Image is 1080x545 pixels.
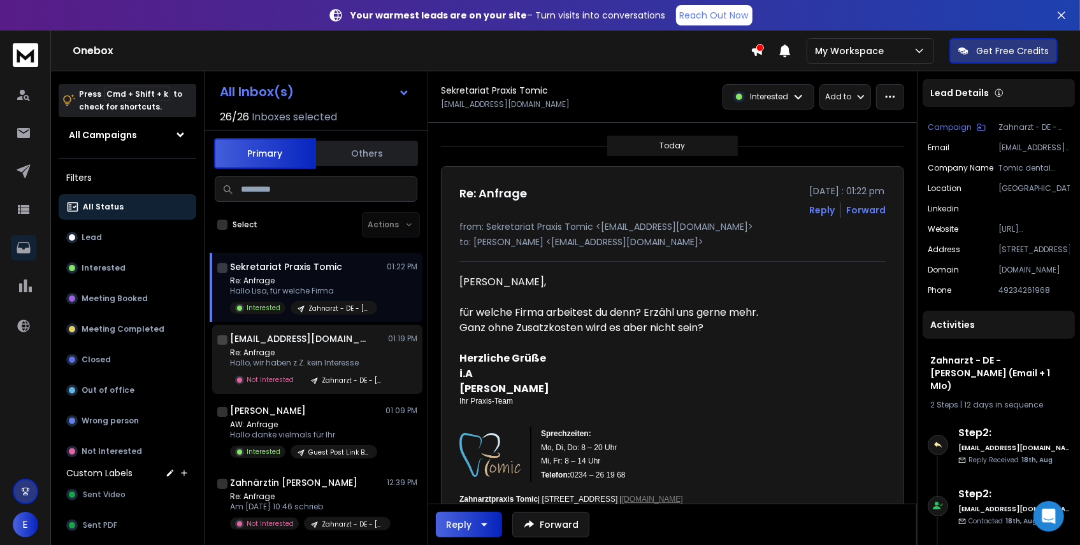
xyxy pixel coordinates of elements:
[928,143,949,153] p: Email
[1005,516,1037,526] span: 18th, Aug
[958,486,1070,502] h6: Step 2 :
[59,255,196,281] button: Interested
[541,471,570,479] span: Telefon:
[220,110,249,125] span: 26 / 26
[59,439,196,464] button: Not Interested
[322,520,383,529] p: Zahnarzt - DE - [PERSON_NAME] (Email + 1 MIo)
[59,194,196,220] button: All Status
[230,260,342,273] h1: Sekretariat Praxis Tomic
[322,376,383,385] p: Zahnarzt - DE - [PERSON_NAME] (Email + 1 MIo)
[441,84,548,97] h1: Sekretariat Praxis Tomic
[998,285,1070,295] p: 49234261968
[59,122,196,148] button: All Campaigns
[59,347,196,372] button: Closed
[512,512,589,537] button: Forward
[459,495,538,504] span: Zahnarztpraxis Tomic
[968,455,1053,465] p: Reply Received
[59,225,196,250] button: Lead
[387,478,417,488] p: 12:39 PM
[233,220,257,230] label: Select
[230,286,377,296] p: Hallo Lisa, für welche Firma
[230,420,377,430] p: AW: Anfrage
[459,381,549,396] b: [PERSON_NAME]
[998,224,1070,234] p: [URL][DOMAIN_NAME]
[622,495,683,504] a: [DOMAIN_NAME]
[13,512,38,537] button: E
[59,408,196,434] button: Wrong person
[230,502,383,512] p: Am [DATE] 10:46 schrieb
[964,399,1043,410] span: 12 days in sequence
[230,358,383,368] p: Hallo, wir haben z.Z. kein Interesse
[388,334,417,344] p: 01:19 PM
[459,433,521,477] img: AIorK4y6V8FuC-FQZTM58DsNXIuyKM7TgWeZD6rbhpjf8xLUwqKzNsPV_Savu5L1ol8tksL3L5ZDzns
[436,512,502,537] button: Reply
[809,204,835,216] button: Reply
[928,285,951,295] p: Phone
[928,122,972,132] p: Campaign
[66,467,133,479] h3: Custom Labels
[998,122,1070,132] p: Zahnarzt - DE - [PERSON_NAME] (Email + 1 MIo)
[928,224,958,234] p: website
[538,495,683,504] span: | [STREET_ADDRESS] |
[815,45,889,57] p: My Workspace
[230,348,383,358] p: Re: Anfrage
[928,183,961,194] p: location
[230,276,377,286] p: Re: Anfrage
[846,204,886,216] div: Forward
[459,305,832,320] div: für welche Firma arbeitest du denn? Erzähl uns gerne mehr.
[69,129,137,141] h1: All Campaigns
[958,443,1070,453] h6: [EMAIL_ADDRESS][DOMAIN_NAME]
[459,397,513,406] td: Ihr Praxis-Team
[59,482,196,507] button: Sent Video
[930,400,1067,410] div: |
[83,202,124,212] p: All Status
[459,274,832,290] div: [PERSON_NAME],
[976,45,1049,57] p: Get Free Credits
[1021,455,1053,465] span: 18th, Aug
[930,354,1067,392] h1: Zahnarzt - DE - [PERSON_NAME] (Email + 1 MIo)
[82,416,139,426] p: Wrong person
[59,513,196,538] button: Sent PDF
[230,476,357,489] h1: Zahnärztin [PERSON_NAME]
[73,43,751,59] h1: Onebox
[220,85,294,98] h1: All Inbox(s)
[809,185,886,197] p: [DATE] : 01:22 pm
[928,163,993,173] p: Company Name
[928,244,960,255] p: address
[446,518,472,531] div: Reply
[83,490,126,500] span: Sent Video
[104,87,170,101] span: Cmd + Shift + k
[210,79,420,104] button: All Inbox(s)
[59,316,196,342] button: Meeting Completed
[923,311,1075,339] div: Activities
[82,263,126,273] p: Interested
[308,304,370,313] p: Zahnarzt - DE - [PERSON_NAME] (Email + 1 MIo)
[968,516,1037,526] p: Contacted
[230,492,383,502] p: Re: Anfrage
[949,38,1058,64] button: Get Free Credits
[1033,501,1064,532] div: Open Intercom Messenger
[930,399,958,410] span: 2 Steps
[459,185,527,202] h1: Re: Anfrage
[930,87,989,99] p: Lead Details
[79,88,182,113] p: Press to check for shortcuts.
[247,375,294,385] p: Not Interested
[459,366,473,381] b: i.A
[247,447,280,457] p: Interested
[459,236,886,248] p: to: [PERSON_NAME] <[EMAIL_ADDRESS][DOMAIN_NAME]>
[928,122,986,132] button: Campaign
[316,139,418,167] button: Others
[541,443,617,452] span: Mo, Di, Do: 8 – 20 Uhr
[459,220,886,233] p: from: Sekretariat Praxis Tomic <[EMAIL_ADDRESS][DOMAIN_NAME]>
[570,471,626,479] span: 0234 – 26 19 68
[541,457,600,465] span: Mi, Fr: 8 – 14 Uhr
[82,446,142,457] p: Not Interested
[387,262,417,272] p: 01:22 PM
[998,143,1070,153] p: [EMAIL_ADDRESS][DOMAIN_NAME]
